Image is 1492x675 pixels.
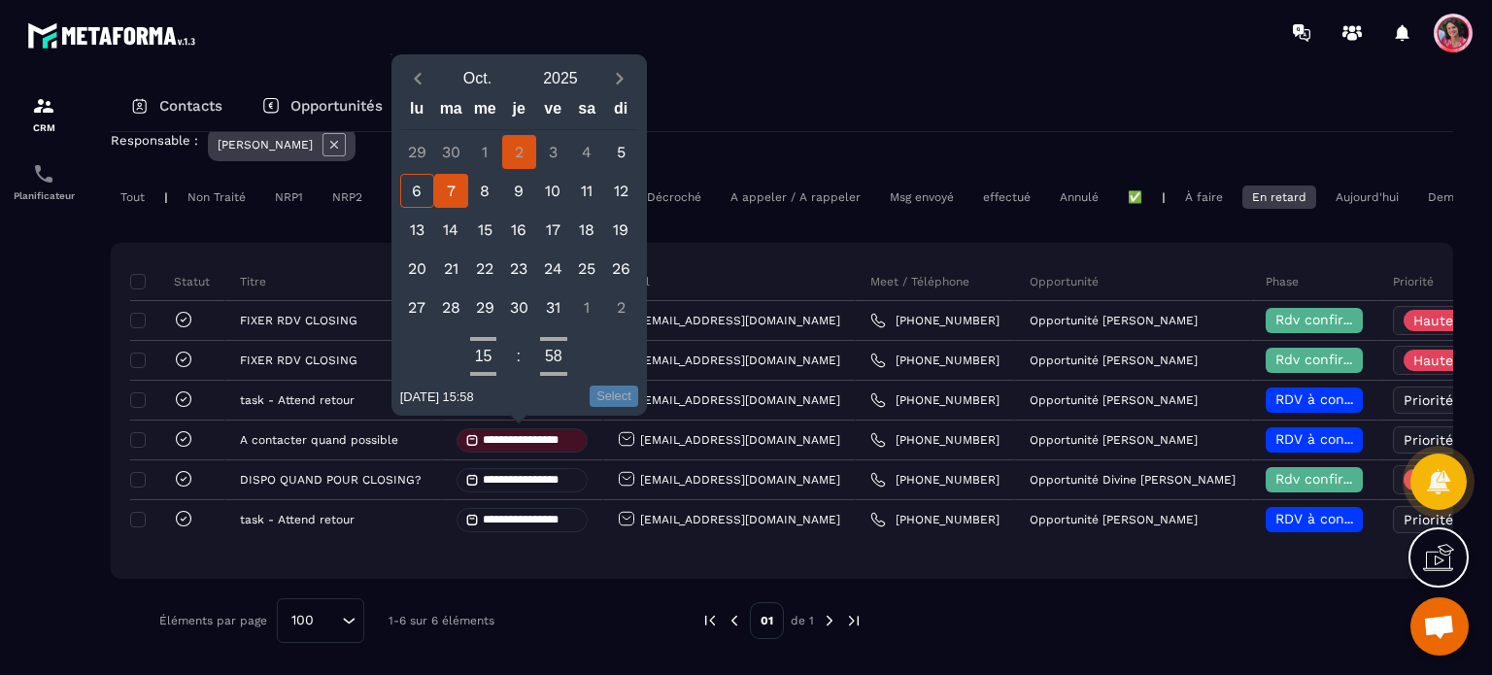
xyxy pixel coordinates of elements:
[536,213,570,247] div: 17
[468,213,502,247] div: 15
[111,186,154,209] div: Tout
[590,386,638,407] button: Select
[1175,186,1233,209] div: À faire
[1275,431,1401,447] span: RDV à confimer ❓
[880,186,964,209] div: Msg envoyé
[400,95,638,324] div: Calendar wrapper
[159,97,222,115] p: Contacts
[400,65,436,91] button: Previous month
[570,213,604,247] div: 18
[468,290,502,324] div: 29
[870,512,1000,527] a: [PHONE_NUMBER]
[870,392,1000,408] a: [PHONE_NUMBER]
[1242,186,1316,209] div: En retard
[502,95,536,129] div: je
[1275,471,1385,487] span: Rdv confirmé ✅
[1030,314,1198,327] p: Opportunité [PERSON_NAME]
[436,61,520,95] button: Open months overlay
[570,135,604,169] div: 4
[536,95,570,129] div: ve
[240,513,355,526] p: task - Attend retour
[400,252,434,286] div: 20
[845,612,863,629] img: next
[604,95,638,129] div: di
[1162,190,1166,204] p: |
[1030,473,1236,487] p: Opportunité Divine [PERSON_NAME]
[750,602,784,639] p: 01
[5,122,83,133] p: CRM
[277,598,364,643] div: Search for option
[27,17,202,53] img: logo
[870,472,1000,488] a: [PHONE_NUMBER]
[265,186,313,209] div: NRP1
[726,612,743,629] img: prev
[570,174,604,208] div: 11
[400,135,638,324] div: Calendar days
[1050,186,1108,209] div: Annulé
[111,133,198,148] p: Responsable :
[468,95,502,129] div: me
[159,614,267,627] p: Éléments par page
[1030,274,1099,289] p: Opportunité
[1030,433,1198,447] p: Opportunité [PERSON_NAME]
[540,370,567,378] button: Decrement minutes
[604,135,638,169] div: 5
[540,343,567,370] button: Open minutes overlay
[240,393,355,407] p: task - Attend retour
[973,186,1040,209] div: effectué
[178,186,255,209] div: Non Traité
[502,252,536,286] div: 23
[1326,186,1408,209] div: Aujourd'hui
[218,138,313,152] p: [PERSON_NAME]
[389,614,494,627] p: 1-6 sur 6 éléments
[468,135,502,169] div: 1
[400,213,434,247] div: 13
[1030,393,1198,407] p: Opportunité [PERSON_NAME]
[570,290,604,324] div: 1
[468,252,502,286] div: 22
[602,65,638,91] button: Next month
[164,190,168,204] p: |
[240,274,266,289] p: Titre
[242,84,402,131] a: Opportunités
[322,186,372,209] div: NRP2
[400,95,434,129] div: lu
[536,135,570,169] div: 3
[400,389,474,404] div: 02/10/2025 15:58
[240,433,398,447] p: A contacter quand possible
[570,95,604,129] div: sa
[32,94,55,118] img: formation
[604,174,638,208] div: 12
[870,313,1000,328] a: [PHONE_NUMBER]
[240,354,357,367] p: FIXER RDV CLOSING
[111,84,242,131] a: Contacts
[434,252,468,286] div: 21
[1030,354,1198,367] p: Opportunité [PERSON_NAME]
[470,335,497,343] button: Increment hours
[604,213,638,247] div: 19
[470,343,497,370] button: Open hours overlay
[536,290,570,324] div: 31
[821,612,838,629] img: next
[240,314,357,327] p: FIXER RDV CLOSING
[32,162,55,186] img: scheduler
[870,274,969,289] p: Meet / Téléphone
[536,252,570,286] div: 24
[536,174,570,208] div: 10
[5,80,83,148] a: formationformationCRM
[400,135,434,169] div: 29
[1404,392,1453,408] span: Priorité
[470,370,497,378] button: Decrement hours
[434,135,468,169] div: 30
[701,612,719,629] img: prev
[1275,312,1385,327] span: Rdv confirmé ✅
[321,610,337,631] input: Search for option
[1413,314,1453,327] p: Haute
[468,174,502,208] div: 8
[540,335,567,343] button: Increment minutes
[1404,432,1453,448] span: Priorité
[1275,391,1401,407] span: RDV à confimer ❓
[1393,274,1434,289] p: Priorité
[1275,352,1385,367] span: Rdv confirmé ✅
[637,186,711,209] div: Décroché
